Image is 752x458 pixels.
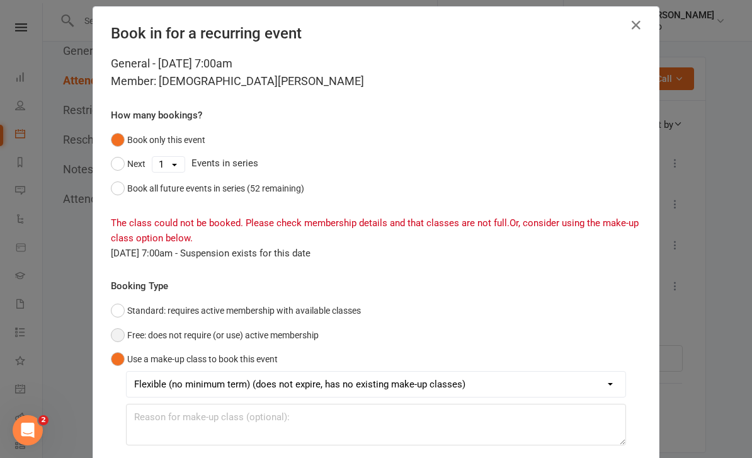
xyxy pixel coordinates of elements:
div: Events in series [111,152,641,176]
label: Booking Type [111,278,168,294]
button: Book only this event [111,128,205,152]
div: General - [DATE] 7:00am Member: [DEMOGRAPHIC_DATA][PERSON_NAME] [111,55,641,90]
button: Free: does not require (or use) active membership [111,323,319,347]
span: The class could not be booked. Please check membership details and that classes are not full. [111,217,510,229]
div: Book all future events in series (52 remaining) [127,181,304,195]
button: Book all future events in series (52 remaining) [111,176,304,200]
button: Next [111,152,145,176]
h4: Book in for a recurring event [111,25,641,42]
span: 2 [38,415,48,425]
button: Standard: requires active membership with available classes [111,299,361,323]
label: How many bookings? [111,108,202,123]
iframe: Intercom live chat [13,415,43,445]
button: Close [626,15,646,35]
button: Use a make-up class to book this event [111,347,278,371]
div: [DATE] 7:00am - Suspension exists for this date [111,246,641,261]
